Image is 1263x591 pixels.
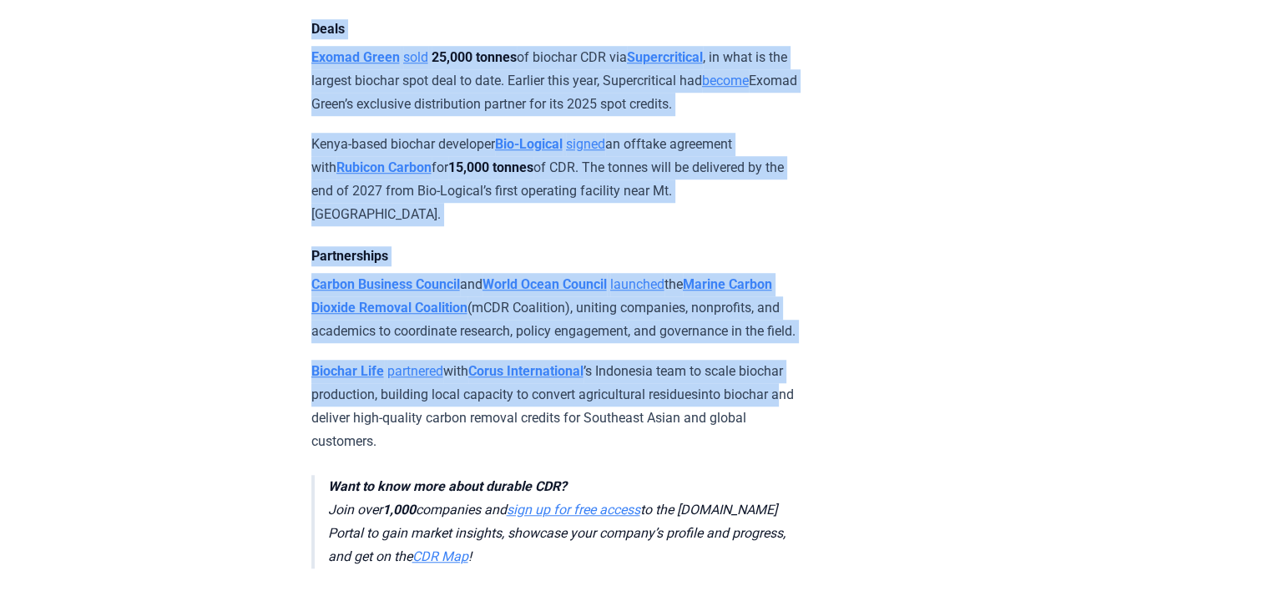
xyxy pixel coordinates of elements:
strong: 1,000 [382,502,416,518]
a: Rubicon Carbon [336,159,432,175]
em: Join over companies and to the [DOMAIN_NAME] Portal to gain market insights, showcase your compan... [328,478,786,564]
a: sold [403,49,428,65]
a: become [702,73,749,88]
a: Biochar Life [311,363,384,379]
p: with ’s Indonesia team to scale biochar production, building local capacity to convert agricultur... [311,360,800,453]
a: CDR Map [412,548,468,564]
a: Bio-Logical [495,136,563,152]
a: Exomad Green [311,49,400,65]
a: Corus International [468,363,584,379]
a: Supercritical [627,49,703,65]
strong: Want to know more about durable CDR? [328,478,567,494]
a: World Ocean Council [482,276,607,292]
p: of biochar CDR via , in what is the largest biochar spot deal to date. Earlier this year, Supercr... [311,46,800,116]
p: Kenya-based biochar developer an offtake agreement with for of CDR. The tonnes will be delivered ... [311,133,800,226]
strong: 25,000 tonnes [432,49,517,65]
strong: Partnerships [311,248,388,264]
p: and the (mCDR Coalition), uniting companies, nonprofits, and academics to coordinate research, po... [311,273,800,343]
a: Carbon Business Council [311,276,460,292]
a: sign up for free access [507,502,640,518]
strong: Deals [311,21,345,37]
a: signed [566,136,605,152]
a: launched [610,276,664,292]
a: partnered [387,363,443,379]
strong: 15,000 tonnes [448,159,533,175]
